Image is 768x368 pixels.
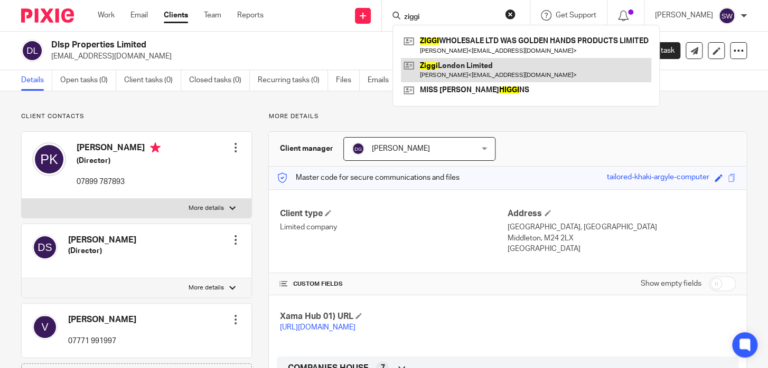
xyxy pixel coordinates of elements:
i: Primary [150,142,161,153]
p: More details [189,204,224,212]
p: Middleton, M24 2LX [508,233,736,244]
p: Master code for secure communications and files [277,172,459,183]
img: svg%3E [32,314,58,340]
p: Limited company [279,222,508,233]
img: svg%3E [718,7,735,24]
h4: Xama Hub 01) URL [279,311,508,322]
h3: Client manager [279,143,333,154]
a: [URL][DOMAIN_NAME] [279,324,355,331]
a: Recurring tasks (0) [258,70,328,91]
img: Pixie [21,8,74,23]
img: svg%3E [21,40,43,62]
h4: [PERSON_NAME] [68,314,136,325]
img: svg%3E [32,142,66,176]
a: Emails [368,70,397,91]
p: 07771 991997 [68,336,136,346]
img: svg%3E [32,235,58,260]
img: svg%3E [352,142,364,155]
a: Work [98,10,115,21]
h4: Client type [279,208,508,219]
h4: Address [508,208,736,219]
h4: CUSTOM FIELDS [279,280,508,288]
p: [GEOGRAPHIC_DATA] [508,244,736,254]
p: [PERSON_NAME] [655,10,713,21]
label: Show empty fields [641,278,701,289]
a: Closed tasks (0) [189,70,250,91]
h5: (Director) [77,156,161,166]
a: Open tasks (0) [60,70,116,91]
a: Client tasks (0) [124,70,181,91]
input: Search [403,13,498,22]
h5: (Director) [68,246,136,256]
button: Clear [505,9,516,20]
p: More details [268,112,747,121]
p: Client contacts [21,112,252,121]
p: [GEOGRAPHIC_DATA], [GEOGRAPHIC_DATA] [508,222,736,233]
span: Get Support [556,12,596,19]
span: [PERSON_NAME] [371,145,429,152]
a: Details [21,70,52,91]
a: Files [336,70,360,91]
a: Reports [237,10,264,21]
p: [EMAIL_ADDRESS][DOMAIN_NAME] [51,51,603,62]
h4: [PERSON_NAME] [68,235,136,246]
h4: [PERSON_NAME] [77,142,161,156]
div: tailored-khaki-argyle-computer [607,172,709,184]
a: Email [130,10,148,21]
p: More details [189,284,224,292]
a: Clients [164,10,188,21]
a: Team [204,10,221,21]
p: 07899 787893 [77,177,161,187]
h2: Dlsp Properties Limited [51,40,493,51]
